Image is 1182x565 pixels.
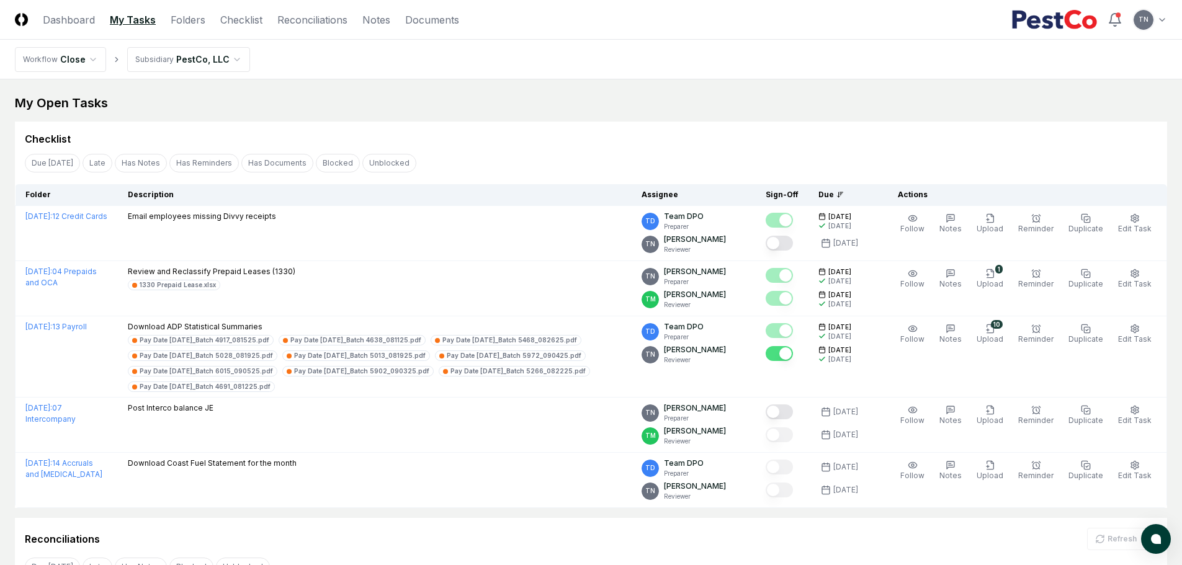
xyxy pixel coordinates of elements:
p: Download Coast Fuel Statement for the month [128,458,297,469]
button: Mark complete [766,291,793,306]
div: [DATE] [833,238,858,249]
button: Reminder [1016,458,1056,484]
div: Pay Date [DATE]_Batch 6015_090525.pdf [140,367,273,376]
a: Pay Date [DATE]_Batch 4691_081225.pdf [128,381,275,392]
span: TN [645,408,655,417]
span: TN [645,350,655,359]
span: Follow [900,416,925,425]
a: Pay Date [DATE]_Batch 5013_081925.pdf [282,350,430,361]
a: My Tasks [110,12,156,27]
nav: breadcrumb [15,47,250,72]
button: Has Notes [115,154,167,172]
p: [PERSON_NAME] [664,234,726,245]
button: 1Upload [974,266,1006,292]
button: Mark complete [766,483,793,497]
button: Duplicate [1066,266,1106,292]
a: Checklist [220,12,262,27]
div: Pay Date [DATE]_Batch 4917_081525.pdf [140,336,269,345]
button: Edit Task [1116,321,1154,347]
p: Team DPO [664,321,704,332]
p: Download ADP Statistical Summaries [128,321,622,332]
button: Notes [937,321,964,347]
span: [DATE] [828,345,851,355]
p: [PERSON_NAME] [664,425,726,437]
div: Workflow [23,54,58,65]
div: Pay Date [DATE]_Batch 5902_090325.pdf [294,367,429,376]
a: Folders [171,12,205,27]
p: Team DPO [664,458,704,469]
a: Pay Date [DATE]_Batch 5468_082625.pdf [431,335,581,345]
p: Reviewer [664,300,726,309]
p: Reviewer [664,355,726,365]
span: Notes [939,279,962,288]
button: Edit Task [1116,403,1154,429]
th: Description [118,184,632,206]
span: TM [645,295,656,304]
span: Reminder [1018,334,1054,344]
span: Reminder [1018,224,1054,233]
span: TM [645,431,656,440]
span: [DATE] [828,323,851,332]
p: Reviewer [664,492,726,501]
p: Preparer [664,414,726,423]
span: [DATE] [828,212,851,221]
button: Notes [937,211,964,237]
a: Pay Date [DATE]_Batch 4638_081125.pdf [279,335,426,345]
span: Reminder [1018,416,1054,425]
button: Duplicate [1066,458,1106,484]
span: Duplicate [1068,279,1103,288]
a: [DATE]:07 Intercompany [25,403,76,424]
p: [PERSON_NAME] [664,403,726,414]
div: Pay Date [DATE]_Batch 5972_090425.pdf [447,351,581,360]
span: [DATE] [828,290,851,300]
div: [DATE] [833,461,858,473]
button: Upload [974,458,1006,484]
p: [PERSON_NAME] [664,481,726,492]
span: Edit Task [1118,334,1152,344]
span: Upload [977,416,1003,425]
span: Upload [977,334,1003,344]
span: Follow [900,471,925,480]
button: Has Reminders [169,154,239,172]
div: 10 [991,320,1003,329]
button: Mark complete [766,346,793,361]
th: Sign-Off [756,184,808,206]
a: 1330 Prepaid Lease.xlsx [128,280,220,290]
button: Edit Task [1116,458,1154,484]
span: Notes [939,471,962,480]
button: Due Today [25,154,80,172]
button: Duplicate [1066,211,1106,237]
button: Follow [898,458,927,484]
span: Duplicate [1068,224,1103,233]
span: TD [645,463,655,473]
button: TN [1132,9,1155,31]
span: TN [645,272,655,281]
span: TN [1139,15,1148,24]
span: Follow [900,279,925,288]
button: atlas-launcher [1141,524,1171,554]
a: Pay Date [DATE]_Batch 5902_090325.pdf [282,366,434,376]
p: Preparer [664,222,704,231]
button: Edit Task [1116,211,1154,237]
button: Has Documents [241,154,313,172]
th: Folder [16,184,118,206]
div: [DATE] [833,406,858,417]
button: Reminder [1016,321,1056,347]
span: Duplicate [1068,471,1103,480]
button: Notes [937,458,964,484]
button: Mark complete [766,268,793,283]
button: Edit Task [1116,266,1154,292]
span: [DATE] : [25,322,52,331]
a: Pay Date [DATE]_Batch 6015_090525.pdf [128,366,277,376]
span: Edit Task [1118,279,1152,288]
p: [PERSON_NAME] [664,344,726,355]
div: [DATE] [828,300,851,309]
span: [DATE] : [25,403,52,412]
div: Pay Date [DATE]_Batch 5266_082225.pdf [450,367,586,376]
div: Pay Date [DATE]_Batch 5028_081925.pdf [140,351,273,360]
button: Notes [937,266,964,292]
p: Preparer [664,277,726,287]
button: Mark complete [766,323,793,338]
a: Documents [405,12,459,27]
span: Upload [977,279,1003,288]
